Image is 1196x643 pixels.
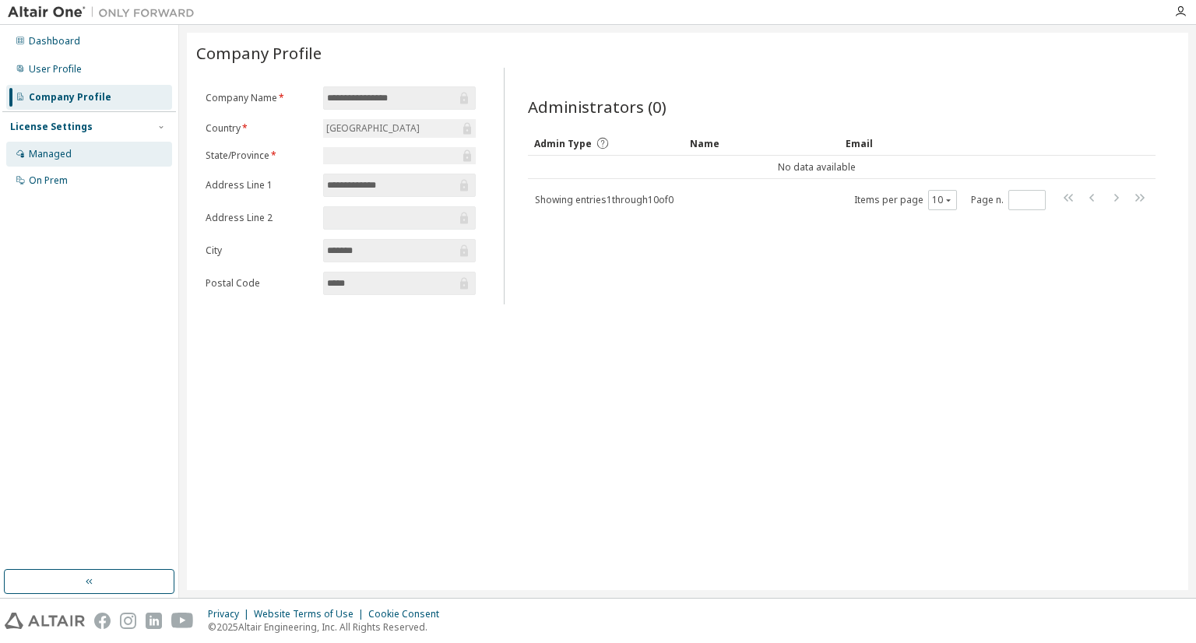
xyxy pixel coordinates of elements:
[206,92,314,104] label: Company Name
[323,119,476,138] div: [GEOGRAPHIC_DATA]
[29,91,111,104] div: Company Profile
[206,277,314,290] label: Postal Code
[206,244,314,257] label: City
[324,120,422,137] div: [GEOGRAPHIC_DATA]
[534,137,592,150] span: Admin Type
[535,193,674,206] span: Showing entries 1 through 10 of 0
[206,212,314,224] label: Address Line 2
[196,42,322,64] span: Company Profile
[206,149,314,162] label: State/Province
[29,35,80,47] div: Dashboard
[528,156,1106,179] td: No data available
[528,96,667,118] span: Administrators (0)
[8,5,202,20] img: Altair One
[206,122,314,135] label: Country
[690,131,833,156] div: Name
[254,608,368,620] div: Website Terms of Use
[94,613,111,629] img: facebook.svg
[5,613,85,629] img: altair_logo.svg
[208,608,254,620] div: Privacy
[29,148,72,160] div: Managed
[932,194,953,206] button: 10
[971,190,1046,210] span: Page n.
[846,131,989,156] div: Email
[146,613,162,629] img: linkedin.svg
[10,121,93,133] div: License Settings
[206,179,314,191] label: Address Line 1
[368,608,448,620] div: Cookie Consent
[29,174,68,187] div: On Prem
[120,613,136,629] img: instagram.svg
[208,620,448,634] p: © 2025 Altair Engineering, Inc. All Rights Reserved.
[29,63,82,76] div: User Profile
[171,613,194,629] img: youtube.svg
[854,190,957,210] span: Items per page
